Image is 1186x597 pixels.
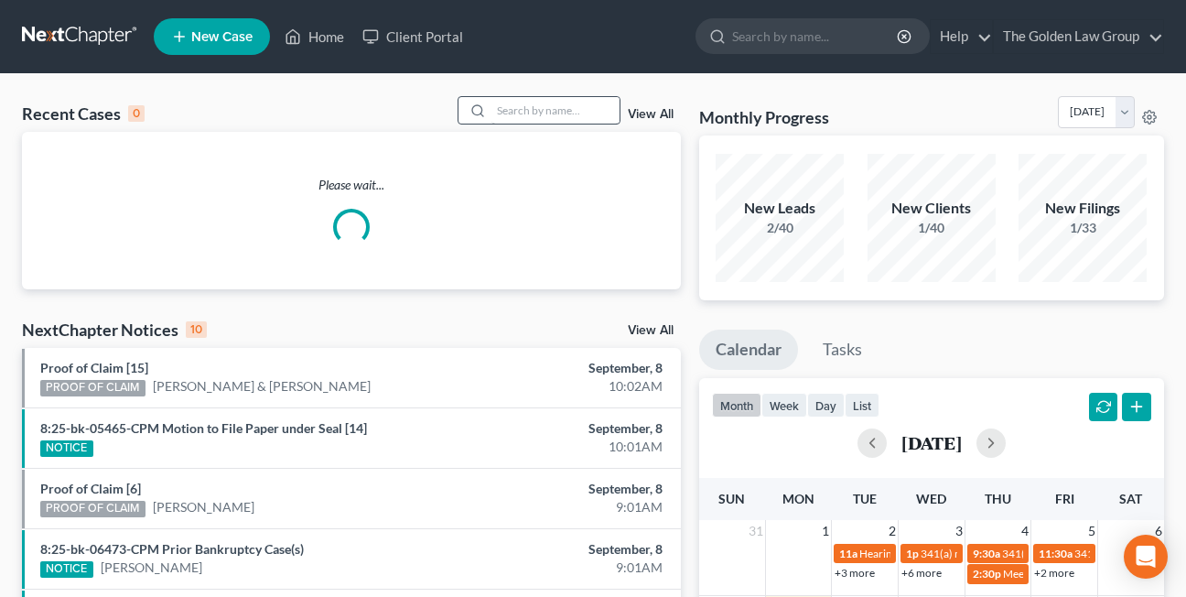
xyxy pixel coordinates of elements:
[716,219,844,237] div: 2/40
[128,105,145,122] div: 0
[467,359,662,377] div: September, 8
[853,491,877,506] span: Tue
[732,19,900,53] input: Search by name...
[353,20,472,53] a: Client Portal
[22,319,207,341] div: NextChapter Notices
[40,360,148,375] a: Proof of Claim [15]
[1039,547,1073,560] span: 11:30a
[1086,520,1097,542] span: 5
[868,198,996,219] div: New Clients
[1055,491,1074,506] span: Fri
[22,103,145,125] div: Recent Cases
[985,491,1011,506] span: Thu
[806,330,879,370] a: Tasks
[1124,535,1168,579] div: Open Intercom Messenger
[40,481,141,496] a: Proof of Claim [6]
[973,547,1000,560] span: 9:30a
[887,520,898,542] span: 2
[40,561,93,578] div: NOTICE
[954,520,965,542] span: 3
[699,106,829,128] h3: Monthly Progress
[40,380,146,396] div: PROOF OF CLAIM
[1002,547,1179,560] span: 341(a) meeting for [PERSON_NAME]
[467,559,662,577] div: 9:01AM
[901,566,942,580] a: +6 more
[718,491,745,506] span: Sun
[716,198,844,219] div: New Leads
[40,440,93,457] div: NOTICE
[1019,198,1147,219] div: New Filings
[628,108,674,121] a: View All
[859,547,1002,560] span: Hearing for [PERSON_NAME]
[491,97,620,124] input: Search by name...
[1119,491,1142,506] span: Sat
[761,393,807,418] button: week
[868,219,996,237] div: 1/40
[699,330,798,370] a: Calendar
[807,393,845,418] button: day
[22,176,681,194] p: Please wait...
[906,547,919,560] span: 1p
[1153,520,1164,542] span: 6
[101,559,202,577] a: [PERSON_NAME]
[186,321,207,338] div: 10
[916,491,946,506] span: Wed
[994,20,1163,53] a: The Golden Law Group
[467,419,662,438] div: September, 8
[467,480,662,498] div: September, 8
[820,520,831,542] span: 1
[845,393,879,418] button: list
[921,547,1097,560] span: 341(a) meeting for [PERSON_NAME]
[467,540,662,559] div: September, 8
[839,547,857,560] span: 11a
[191,30,253,44] span: New Case
[628,324,674,337] a: View All
[782,491,814,506] span: Mon
[931,20,992,53] a: Help
[40,501,146,517] div: PROOF OF CLAIM
[901,433,962,452] h2: [DATE]
[153,498,254,516] a: [PERSON_NAME]
[40,420,367,436] a: 8:25-bk-05465-CPM Motion to File Paper under Seal [14]
[40,541,304,557] a: 8:25-bk-06473-CPM Prior Bankruptcy Case(s)
[1019,219,1147,237] div: 1/33
[467,498,662,516] div: 9:01AM
[275,20,353,53] a: Home
[712,393,761,418] button: month
[467,438,662,456] div: 10:01AM
[835,566,875,580] a: +3 more
[973,567,1001,581] span: 2:30p
[153,377,371,396] a: [PERSON_NAME] & [PERSON_NAME]
[747,520,765,542] span: 31
[467,377,662,396] div: 10:02AM
[1019,520,1030,542] span: 4
[1034,566,1074,580] a: +2 more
